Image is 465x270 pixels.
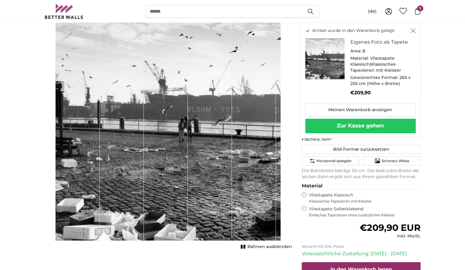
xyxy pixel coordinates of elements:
[351,75,411,86] span: 265 x 255 cm (Höhe x Breite)
[417,5,423,11] span: 1
[305,104,416,116] a: Meinen Warenkorb anzeigen
[44,4,84,19] img: Betterwalls
[363,156,421,165] button: Schwarz-Weiss
[313,28,395,34] span: Artikel wurde in den Warenkorb gelegt
[247,244,292,250] span: Bahnen ausblenden
[309,213,421,218] span: Einfaches Tapezieren ohne zusätzlichen Kleister
[351,55,401,73] span: Vliestapete Klassisch|Klassisches Tapezieren mit Kleister
[363,48,365,54] span: 8
[363,6,381,17] button: (de)
[302,145,421,154] button: Bild Format zurücksetzen
[351,55,369,61] span: Material:
[305,39,345,79] img: personalised-photo
[382,159,409,163] span: Schwarz-Weiss
[302,137,421,143] p: Fläche:
[351,39,411,46] h3: Eigenes Foto als Tapete
[302,250,421,257] p: Voraussichtliche Zustellung: [DATE] - [DATE]
[239,243,292,251] button: Bahnen ausblenden
[302,168,421,180] p: Die Bahnbreite beträgt 50 cm. Die bedruckte Breite der letzten Bahn ergibt sich aus Ihrem gewählt...
[302,156,359,165] button: Horizontal spiegeln
[360,233,421,239] div: inkl. MwSt.
[305,119,416,133] button: Zur Kasse gehen
[351,75,399,80] span: Gewünschtes Format:
[302,244,421,249] p: Versand mit DHL Paket
[44,8,292,249] div: 1 of 1
[309,206,421,218] label: Vliestapete Selbstklebend
[360,222,421,233] span: €209,90 EUR
[317,137,332,142] span: 6.76m²
[411,28,416,34] button: Schließen
[309,199,416,204] span: Klassisches Tapezieren mit Kleister
[351,48,361,54] span: Area:
[302,182,421,190] legend: Material
[351,89,411,96] p: €209,90
[300,23,421,138] div: Artikel wurde in den Warenkorb gelegt
[309,192,416,204] label: Vliestapete Klassisch
[317,159,352,163] span: Horizontal spiegeln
